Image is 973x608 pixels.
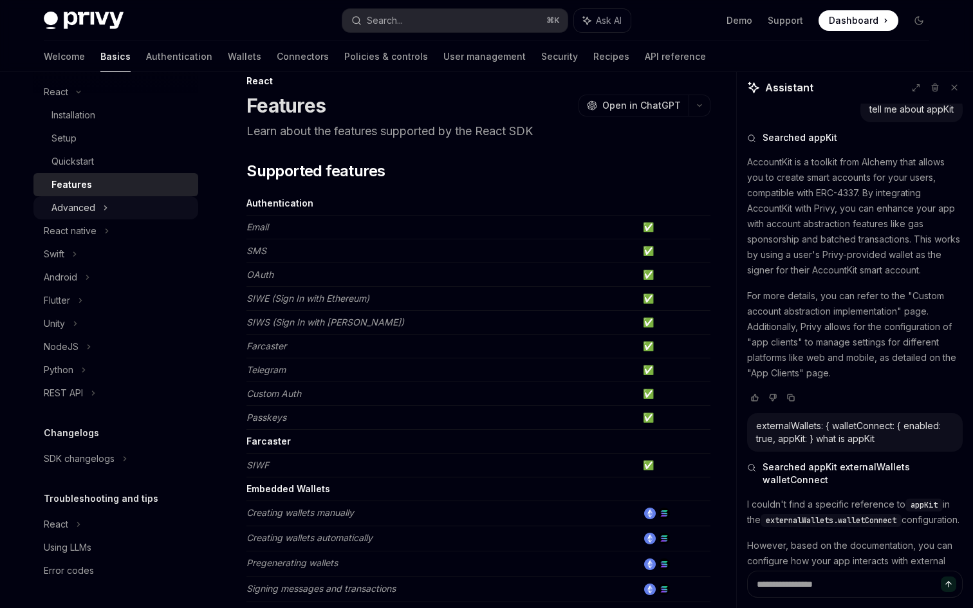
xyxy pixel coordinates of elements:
div: Advanced [51,200,95,216]
div: Swift [44,246,64,262]
div: Python [44,362,73,378]
div: React [246,75,710,88]
div: Android [44,270,77,285]
span: Ask AI [596,14,622,27]
span: Assistant [765,80,813,95]
div: Setup [51,131,77,146]
em: Farcaster [246,340,286,351]
a: Features [33,173,198,196]
p: AccountKit is a toolkit from Alchemy that allows you to create smart accounts for your users, com... [747,154,963,278]
a: Policies & controls [344,41,428,72]
button: Send message [941,576,956,592]
a: Quickstart [33,150,198,173]
em: Creating wallets automatically [246,532,373,543]
button: Search...⌘K [342,9,568,32]
span: Searched appKit [763,131,837,144]
img: solana.png [658,558,670,570]
span: externalWallets.walletConnect [766,515,896,526]
td: ✅ [638,216,710,239]
img: solana.png [658,508,670,519]
img: ethereum.png [644,558,656,570]
td: ✅ [638,358,710,382]
td: ✅ [638,335,710,358]
button: Open in ChatGPT [579,95,689,116]
a: Welcome [44,41,85,72]
div: externalWallets: { walletConnect: { enabled: true, appKit: } what is appKit [756,419,954,445]
div: Features [51,177,92,192]
em: SIWF [246,459,269,470]
div: Unity [44,316,65,331]
h5: Troubleshooting and tips [44,491,158,506]
div: React native [44,223,97,239]
a: Support [768,14,803,27]
div: Flutter [44,293,70,308]
img: dark logo [44,12,124,30]
img: ethereum.png [644,533,656,544]
div: NodeJS [44,339,79,355]
a: Basics [100,41,131,72]
span: Dashboard [829,14,878,27]
img: ethereum.png [644,584,656,595]
a: Dashboard [819,10,898,31]
td: ✅ [638,287,710,311]
a: Authentication [146,41,212,72]
div: tell me about appKit [869,103,954,116]
h5: Changelogs [44,425,99,441]
a: Demo [727,14,752,27]
em: Custom Auth [246,388,301,399]
div: Search... [367,13,403,28]
div: Error codes [44,563,94,578]
h1: Features [246,94,326,117]
span: Open in ChatGPT [602,99,681,112]
a: Error codes [33,559,198,582]
span: ⌘ K [546,15,560,26]
em: Email [246,221,268,232]
img: solana.png [658,584,670,595]
p: Learn about the features supported by the React SDK [246,122,710,140]
a: Recipes [593,41,629,72]
img: ethereum.png [644,508,656,519]
em: SIWE (Sign In with Ethereum) [246,293,369,304]
em: OAuth [246,269,273,280]
a: API reference [645,41,706,72]
strong: Authentication [246,198,313,208]
em: Telegram [246,364,286,375]
a: User management [443,41,526,72]
button: Searched appKit externalWallets walletConnect [747,461,963,486]
td: ✅ [638,382,710,406]
div: SDK changelogs [44,451,115,466]
td: ✅ [638,406,710,430]
p: For more details, you can refer to the "Custom account abstraction implementation" page. Addition... [747,288,963,381]
em: SMS [246,245,266,256]
button: Ask AI [574,9,631,32]
strong: Embedded Wallets [246,483,330,494]
a: Wallets [228,41,261,72]
td: ✅ [638,263,710,287]
a: Setup [33,127,198,150]
td: ✅ [638,311,710,335]
div: Installation [51,107,95,123]
a: Security [541,41,578,72]
em: Pregenerating wallets [246,557,338,568]
span: appKit [911,500,938,510]
p: I couldn't find a specific reference to in the configuration. [747,497,963,528]
img: solana.png [658,533,670,544]
td: ✅ [638,239,710,263]
a: Connectors [277,41,329,72]
em: Creating wallets manually [246,507,354,518]
a: Using LLMs [33,536,198,559]
em: Passkeys [246,412,286,423]
div: REST API [44,385,83,401]
div: Using LLMs [44,540,91,555]
em: Signing messages and transactions [246,583,396,594]
button: Searched appKit [747,131,963,144]
span: Supported features [246,161,385,181]
a: Installation [33,104,198,127]
em: SIWS (Sign In with [PERSON_NAME]) [246,317,404,327]
td: ✅ [638,454,710,477]
strong: Farcaster [246,436,291,447]
div: React [44,517,68,532]
span: Searched appKit externalWallets walletConnect [763,461,963,486]
button: Toggle dark mode [909,10,929,31]
div: Quickstart [51,154,94,169]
